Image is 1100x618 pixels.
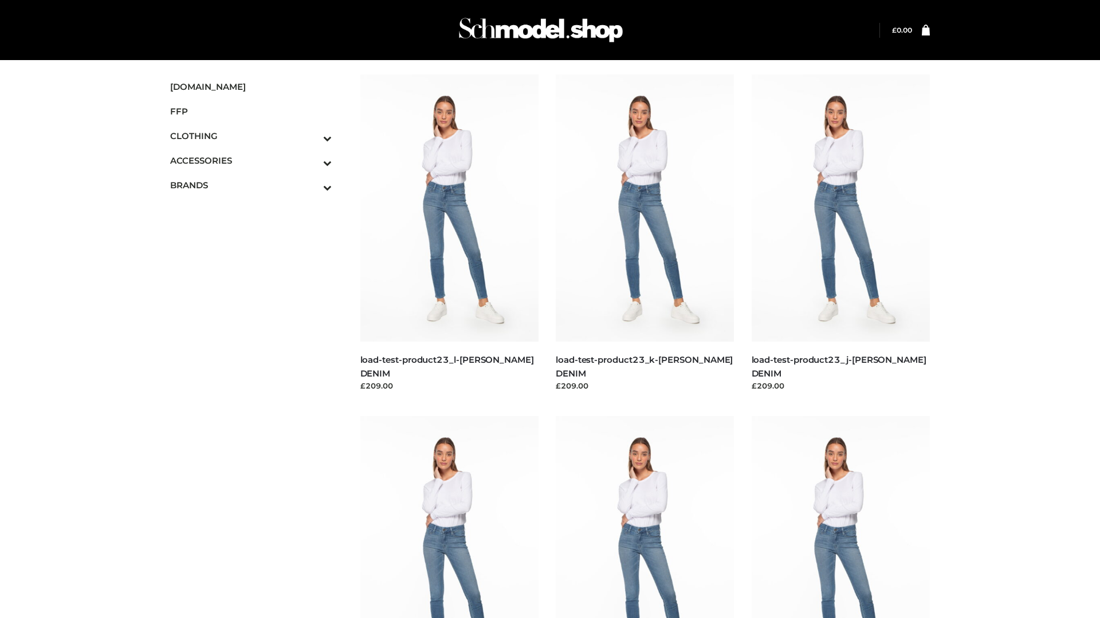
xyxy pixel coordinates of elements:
button: Toggle Submenu [292,148,332,173]
a: [DOMAIN_NAME] [170,74,332,99]
img: Schmodel Admin 964 [455,7,627,53]
a: load-test-product23_k-[PERSON_NAME] DENIM [556,354,733,378]
span: £ [892,26,897,34]
span: [DOMAIN_NAME] [170,80,332,93]
bdi: 0.00 [892,26,912,34]
a: ACCESSORIESToggle Submenu [170,148,332,173]
a: CLOTHINGToggle Submenu [170,124,332,148]
div: £209.00 [752,380,930,391]
button: Toggle Submenu [292,173,332,197]
span: FFP [170,105,332,118]
a: BRANDSToggle Submenu [170,173,332,197]
div: £209.00 [556,380,734,391]
button: Toggle Submenu [292,124,332,148]
span: CLOTHING [170,129,332,142]
a: FFP [170,99,332,124]
span: ACCESSORIES [170,154,332,167]
div: £209.00 [360,380,539,391]
a: £0.00 [892,26,912,34]
a: load-test-product23_j-[PERSON_NAME] DENIM [752,354,926,378]
a: load-test-product23_l-[PERSON_NAME] DENIM [360,354,534,378]
span: BRANDS [170,179,332,192]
